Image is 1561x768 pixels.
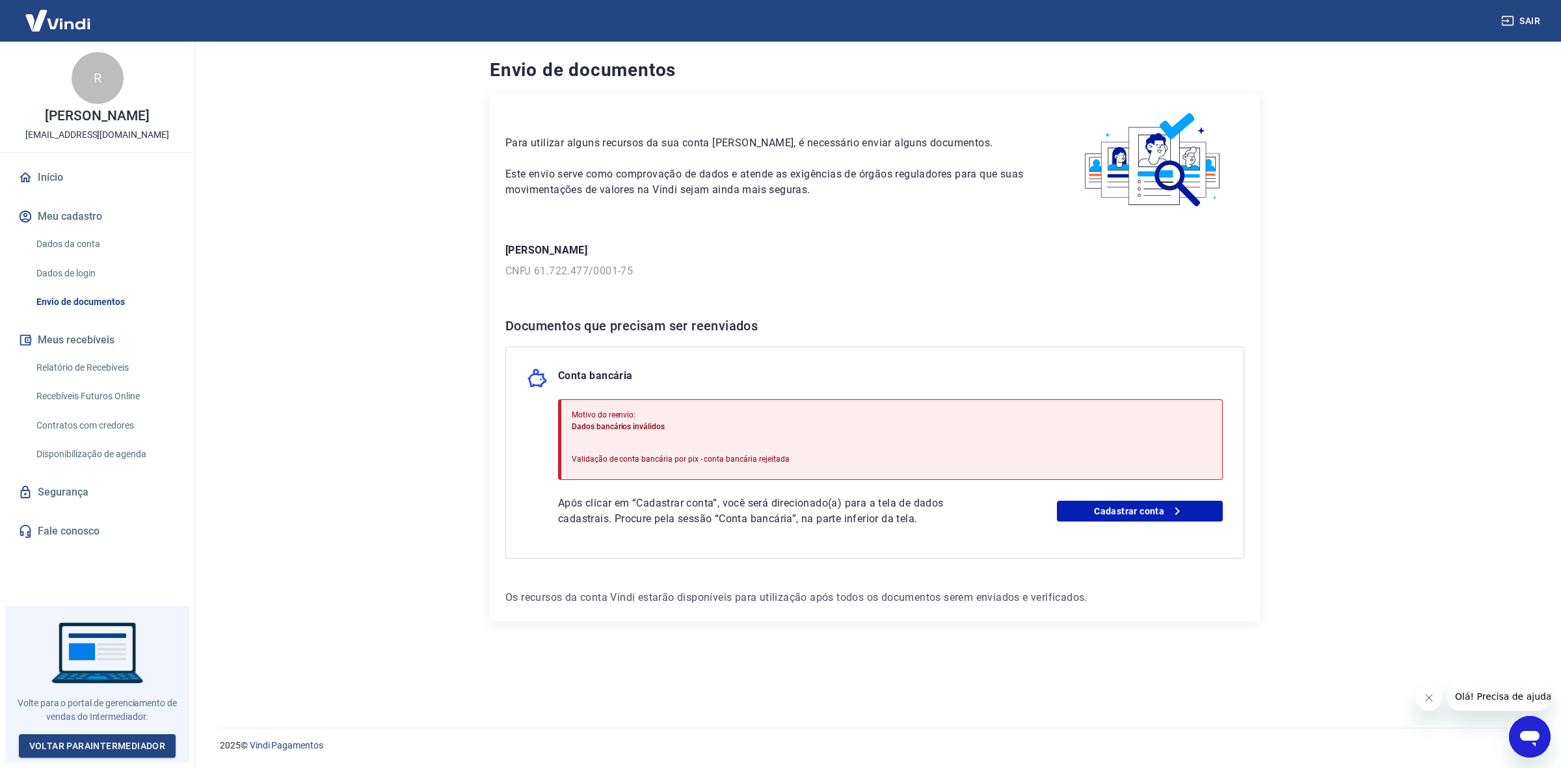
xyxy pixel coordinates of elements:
[558,368,633,389] p: Conta bancária
[25,128,169,142] p: [EMAIL_ADDRESS][DOMAIN_NAME]
[1063,109,1244,211] img: waiting_documents.41d9841a9773e5fdf392cede4d13b617.svg
[572,453,790,465] p: Validação de conta bancária por pix - conta bancária rejeitada
[72,52,124,104] div: R
[31,441,179,468] a: Disponibilização de agenda
[1416,685,1442,711] iframe: Fechar mensagem
[558,496,990,527] p: Após clicar em “Cadastrar conta”, você será direcionado(a) para a tela de dados cadastrais. Procu...
[505,590,1244,605] p: Os recursos da conta Vindi estarão disponíveis para utilização após todos os documentos serem env...
[31,260,179,287] a: Dados de login
[527,368,548,389] img: money_pork.0c50a358b6dafb15dddc3eea48f23780.svg
[16,517,179,546] a: Fale conosco
[505,263,1244,279] p: CNPJ 61.722.477/0001-75
[1499,9,1545,33] button: Sair
[31,354,179,381] a: Relatório de Recebíveis
[19,734,176,758] a: Voltar paraIntermediador
[16,478,179,507] a: Segurança
[31,289,179,315] a: Envio de documentos
[31,412,179,439] a: Contratos com credores
[250,740,323,750] a: Vindi Pagamentos
[16,326,179,354] button: Meus recebíveis
[220,739,1530,752] p: 2025 ©
[16,1,100,40] img: Vindi
[505,135,1032,151] p: Para utilizar alguns recursos da sua conta [PERSON_NAME], é necessário enviar alguns documentos.
[45,109,149,123] p: [PERSON_NAME]
[8,9,109,20] span: Olá! Precisa de ajuda?
[572,422,665,431] span: Dados bancários inválidos
[1447,682,1551,711] iframe: Mensagem da empresa
[1057,501,1223,522] a: Cadastrar conta
[31,231,179,258] a: Dados da conta
[16,163,179,192] a: Início
[31,383,179,410] a: Recebíveis Futuros Online
[505,315,1244,336] h6: Documentos que precisam ser reenviados
[16,202,179,231] button: Meu cadastro
[505,243,1244,258] p: [PERSON_NAME]
[505,166,1032,198] p: Este envio serve como comprovação de dados e atende as exigências de órgãos reguladores para que ...
[1509,716,1551,758] iframe: Botão para abrir a janela de mensagens
[490,57,1260,83] h4: Envio de documentos
[572,409,790,421] p: Motivo do reenvio:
